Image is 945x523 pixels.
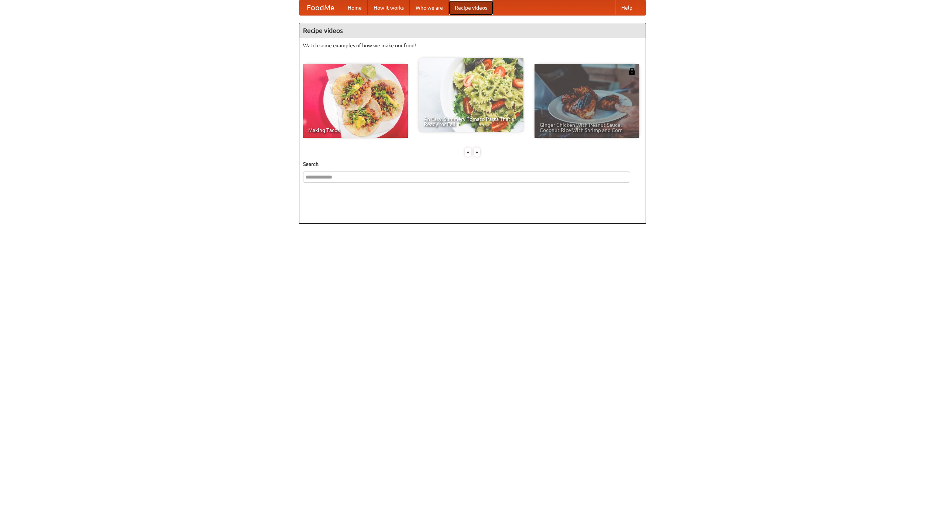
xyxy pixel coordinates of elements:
span: Making Tacos [308,128,403,133]
a: How it works [368,0,410,15]
a: Home [342,0,368,15]
img: 483408.png [628,68,636,75]
p: Watch some examples of how we make our food! [303,42,642,49]
a: FoodMe [299,0,342,15]
a: Who we are [410,0,449,15]
span: An Easy, Summery Tomato Pasta That's Ready for Fall [424,116,518,127]
a: Help [615,0,638,15]
div: » [474,147,480,157]
h4: Recipe videos [299,23,646,38]
div: « [465,147,471,157]
a: Making Tacos [303,64,408,138]
h5: Search [303,160,642,168]
a: An Easy, Summery Tomato Pasta That's Ready for Fall [419,58,523,132]
a: Recipe videos [449,0,493,15]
